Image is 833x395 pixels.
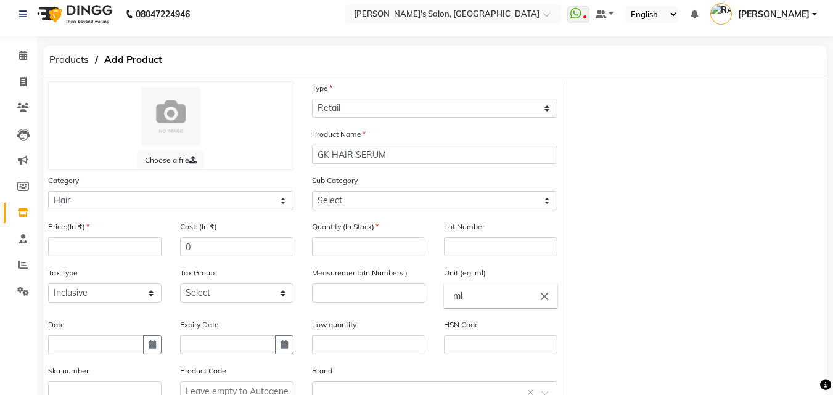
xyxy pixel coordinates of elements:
[141,87,200,146] img: Cinque Terre
[312,267,408,279] label: Measurement:(In Numbers )
[48,267,78,279] label: Tax Type
[444,267,486,279] label: Unit:(eg: ml)
[180,267,215,279] label: Tax Group
[312,83,332,94] label: Type
[312,175,358,186] label: Sub Category
[738,8,810,21] span: [PERSON_NAME]
[710,3,732,25] img: RAHUL JAGTAP
[444,319,479,330] label: HSN Code
[48,319,65,330] label: Date
[312,319,356,330] label: Low quantity
[48,221,89,232] label: Price:(In ₹)
[98,49,168,71] span: Add Product
[538,289,551,303] i: Close
[312,221,379,232] label: Quantity (In Stock)
[312,129,366,140] label: Product Name
[180,221,217,232] label: Cost: (In ₹)
[180,319,219,330] label: Expiry Date
[48,175,79,186] label: Category
[137,151,204,169] label: Choose a file
[43,49,95,71] span: Products
[312,365,332,377] label: Brand
[180,365,226,377] label: Product Code
[444,221,485,232] label: Lot Number
[48,365,89,377] label: Sku number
